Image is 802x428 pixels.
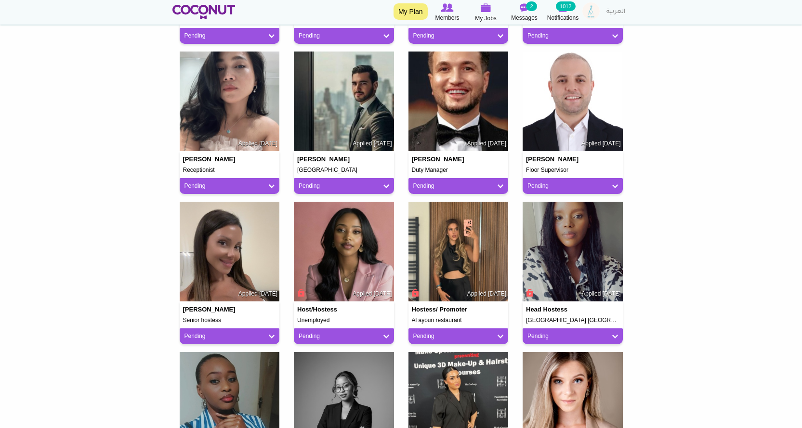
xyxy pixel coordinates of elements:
span: My Jobs [475,13,497,23]
a: Pending [413,32,504,40]
a: Pending [184,332,275,340]
h5: Floor Supervisor [526,167,619,173]
h4: Head Hostess [526,306,582,313]
a: Browse Members Members [428,2,467,23]
h5: [GEOGRAPHIC_DATA] [GEOGRAPHIC_DATA] [526,317,619,324]
a: Notifications Notifications 1012 [544,2,582,23]
a: My Plan [394,3,428,20]
a: My Jobs My Jobs [467,2,505,23]
span: Connect to Unlock the Profile [525,288,533,298]
small: 1012 [556,1,575,11]
img: Lisa Ngonyama's picture [523,202,623,302]
h5: Senior hostess [183,317,276,324]
img: Messages [520,3,529,12]
span: Messages [511,13,538,23]
a: Pending [527,182,618,190]
a: Messages Messages 2 [505,2,544,23]
img: Julia Kuznetsova's picture [408,202,509,302]
h4: [PERSON_NAME] [183,156,239,163]
h5: Duty Manager [412,167,505,173]
h5: Unemployed [297,317,391,324]
img: Mohaned Shahbr's picture [408,52,509,152]
img: Salim FELLOUH's picture [294,52,394,152]
span: Connect to Unlock the Profile [410,288,419,298]
a: Pending [527,32,618,40]
img: Nurokhmah Nurokhmah's picture [180,52,280,152]
img: Konstantina Samara's picture [180,202,280,302]
h5: Receptionist [183,167,276,173]
img: My Jobs [481,3,491,12]
a: Pending [413,332,504,340]
a: Pending [299,182,389,190]
a: Pending [184,32,275,40]
img: Browse Members [441,3,453,12]
small: 2 [526,1,537,11]
img: Home [172,5,236,19]
a: العربية [602,2,630,22]
img: Anisse Fares's picture [523,52,623,152]
h4: [PERSON_NAME] [183,306,239,313]
img: Tehtna Tadesse's picture [294,202,394,302]
h4: [PERSON_NAME] [526,156,582,163]
h5: [GEOGRAPHIC_DATA] [297,167,391,173]
a: Pending [299,32,389,40]
h4: Hostess/ promoter [412,306,468,313]
span: Connect to Unlock the Profile [296,288,304,298]
a: Pending [413,182,504,190]
span: Notifications [547,13,578,23]
span: Members [435,13,459,23]
h4: [PERSON_NAME] [297,156,353,163]
a: Pending [184,182,275,190]
a: Pending [299,332,389,340]
h5: Al ayoun restaurant [412,317,505,324]
h4: [PERSON_NAME] [412,156,468,163]
h4: Host/Hostess [297,306,353,313]
a: Pending [527,332,618,340]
